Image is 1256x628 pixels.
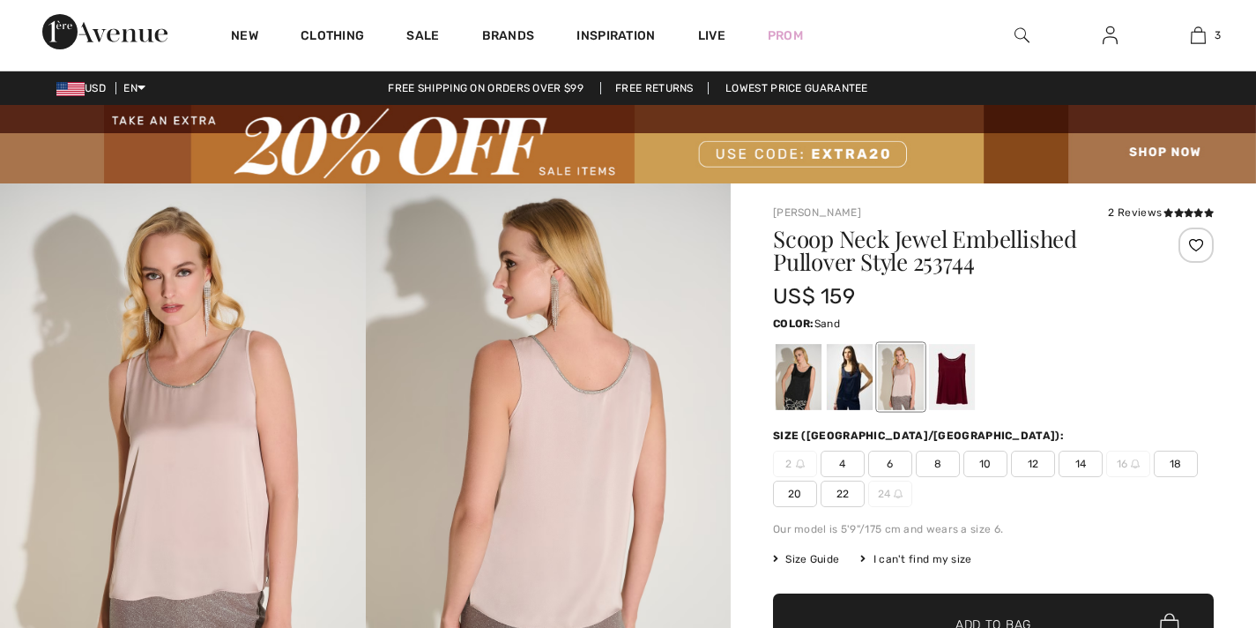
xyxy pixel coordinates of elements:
[768,26,803,45] a: Prom
[773,228,1141,273] h1: Scoop Neck Jewel Embellished Pullover Style 253744
[868,451,912,477] span: 6
[482,28,535,47] a: Brands
[773,284,855,309] span: US$ 159
[42,14,167,49] img: 1ère Avenue
[821,451,865,477] span: 4
[1191,25,1206,46] img: My Bag
[776,344,821,410] div: Black
[576,28,655,47] span: Inspiration
[56,82,85,96] img: US Dollar
[374,82,598,94] a: Free shipping on orders over $99
[773,551,839,567] span: Size Guide
[878,344,924,410] div: Sand
[1089,25,1132,47] a: Sign In
[56,82,113,94] span: USD
[600,82,709,94] a: Free Returns
[860,551,971,567] div: I can't find my size
[406,28,439,47] a: Sale
[123,82,145,94] span: EN
[773,428,1067,444] div: Size ([GEOGRAPHIC_DATA]/[GEOGRAPHIC_DATA]):
[1011,451,1055,477] span: 12
[773,451,817,477] span: 2
[894,490,903,498] img: ring-m.svg
[1106,451,1150,477] span: 16
[773,481,817,507] span: 20
[1215,27,1221,43] span: 3
[929,344,975,410] div: Merlot
[827,344,873,410] div: Midnight Blue
[773,206,861,219] a: [PERSON_NAME]
[1154,451,1198,477] span: 18
[796,460,805,468] img: ring-m.svg
[773,521,1214,537] div: Our model is 5'9"/175 cm and wears a size 6.
[773,318,814,330] span: Color:
[1108,205,1214,221] div: 2 Reviews
[1059,451,1103,477] span: 14
[814,318,840,330] span: Sand
[1014,25,1029,46] img: search the website
[963,451,1007,477] span: 10
[1131,460,1140,468] img: ring-m.svg
[821,481,865,507] span: 22
[868,481,912,507] span: 24
[1103,25,1118,46] img: My Info
[916,451,960,477] span: 8
[1155,25,1241,46] a: 3
[231,28,258,47] a: New
[698,26,725,45] a: Live
[711,82,882,94] a: Lowest Price Guarantee
[301,28,364,47] a: Clothing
